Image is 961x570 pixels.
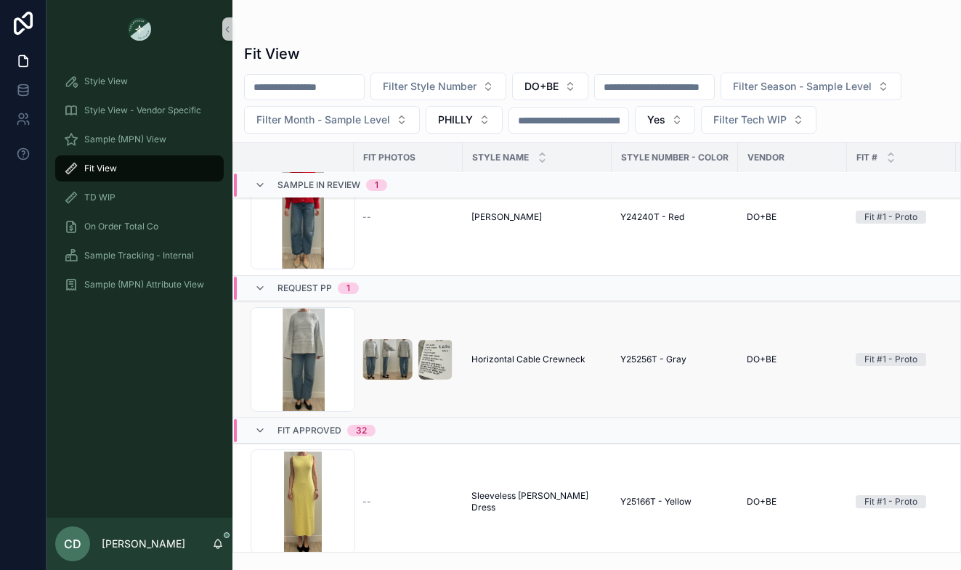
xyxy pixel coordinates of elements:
[128,17,151,41] img: App logo
[244,106,420,134] button: Select Button
[426,106,503,134] button: Select Button
[620,354,729,365] a: Y25256T - Gray
[647,113,665,127] span: Yes
[471,211,603,223] a: [PERSON_NAME]
[362,339,413,380] img: Screenshot-2025-07-28-at-3.20.06-PM.png
[524,79,559,94] span: DO+BE
[346,282,350,294] div: 1
[84,105,201,116] span: Style View - Vendor Specific
[362,211,454,223] a: --
[856,495,947,508] a: Fit #1 - Proto
[747,354,838,365] a: DO+BE
[84,279,204,290] span: Sample (MPN) Attribute View
[356,425,367,436] div: 32
[363,152,415,163] span: Fit Photos
[471,354,603,365] a: Horizontal Cable Crewneck
[244,44,300,64] h1: Fit View
[621,152,729,163] span: Style Number - Color
[620,211,729,223] a: Y24240T - Red
[55,213,224,240] a: On Order Total Co
[747,211,776,223] span: DO+BE
[362,496,454,508] a: --
[701,106,816,134] button: Select Button
[635,106,695,134] button: Select Button
[471,490,603,513] a: Sleeveless [PERSON_NAME] Dress
[55,272,224,298] a: Sample (MPN) Attribute View
[620,354,686,365] span: Y25256T - Gray
[864,495,917,508] div: Fit #1 - Proto
[747,152,784,163] span: Vendor
[713,113,787,127] span: Filter Tech WIP
[370,73,506,100] button: Select Button
[84,250,194,261] span: Sample Tracking - Internal
[362,339,454,380] a: Screenshot-2025-07-28-at-3.20.06-PM.pngScreenshot-2025-07-28-at-3.20.10-PM.png
[471,354,585,365] span: Horizontal Cable Crewneck
[362,211,371,223] span: --
[375,179,378,191] div: 1
[84,192,115,203] span: TD WIP
[472,152,529,163] span: STYLE NAME
[277,282,332,294] span: Request PP
[856,353,947,366] a: Fit #1 - Proto
[620,211,684,223] span: Y24240T - Red
[721,73,901,100] button: Select Button
[512,73,588,100] button: Select Button
[277,179,360,191] span: Sample In Review
[438,113,473,127] span: PHILLY
[84,163,117,174] span: Fit View
[747,211,838,223] a: DO+BE
[46,58,232,317] div: scrollable content
[55,155,224,182] a: Fit View
[277,425,341,436] span: Fit Approved
[747,496,838,508] a: DO+BE
[733,79,872,94] span: Filter Season - Sample Level
[102,537,185,551] p: [PERSON_NAME]
[55,184,224,211] a: TD WIP
[55,68,224,94] a: Style View
[856,152,877,163] span: Fit #
[864,353,917,366] div: Fit #1 - Proto
[864,211,917,224] div: Fit #1 - Proto
[84,76,128,87] span: Style View
[362,496,371,508] span: --
[84,221,158,232] span: On Order Total Co
[383,79,477,94] span: Filter Style Number
[856,211,947,224] a: Fit #1 - Proto
[620,496,729,508] a: Y25166T - Yellow
[55,243,224,269] a: Sample Tracking - Internal
[55,97,224,123] a: Style View - Vendor Specific
[55,126,224,152] a: Sample (MPN) View
[84,134,166,145] span: Sample (MPN) View
[747,354,776,365] span: DO+BE
[620,496,692,508] span: Y25166T - Yellow
[471,211,542,223] span: [PERSON_NAME]
[64,535,81,553] span: CD
[747,496,776,508] span: DO+BE
[256,113,390,127] span: Filter Month - Sample Level
[418,339,452,380] img: Screenshot-2025-07-28-at-3.20.10-PM.png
